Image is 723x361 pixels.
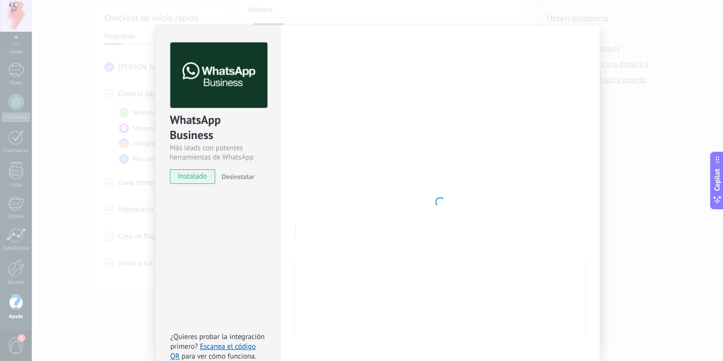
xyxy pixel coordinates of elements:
[221,172,254,181] span: Desinstalar
[170,342,256,361] a: Escanea el código QR
[218,169,254,184] button: Desinstalar
[170,143,266,162] div: Más leads con potentes herramientas de WhatsApp
[170,112,266,143] div: WhatsApp Business
[170,42,267,108] img: logo_main.png
[170,332,265,351] span: ¿Quieres probar la integración primero?
[170,169,215,184] span: instalado
[712,169,722,191] span: Copilot
[181,352,256,361] span: para ver cómo funciona.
